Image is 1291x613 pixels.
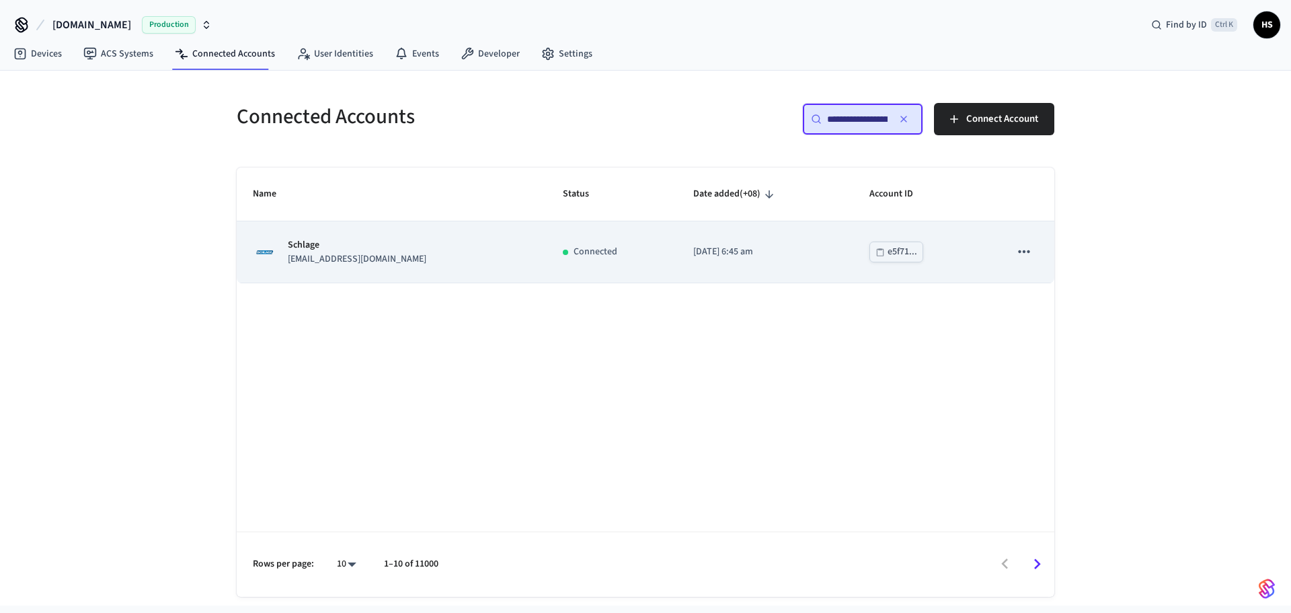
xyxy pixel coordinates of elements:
[253,557,314,571] p: Rows per page:
[693,245,837,259] p: [DATE] 6:45 am
[142,16,196,34] span: Production
[1253,11,1280,38] button: HS
[73,42,164,66] a: ACS Systems
[693,184,778,205] span: Date added(+08)
[288,238,426,252] p: Schlage
[1259,578,1275,600] img: SeamLogoGradient.69752ec5.svg
[384,42,450,66] a: Events
[1255,13,1279,37] span: HS
[869,184,931,205] span: Account ID
[288,252,426,266] p: [EMAIL_ADDRESS][DOMAIN_NAME]
[384,557,438,571] p: 1–10 of 11000
[164,42,286,66] a: Connected Accounts
[286,42,384,66] a: User Identities
[531,42,603,66] a: Settings
[330,554,362,574] div: 10
[253,240,277,264] img: Schlage Logo, Square
[888,244,917,260] div: e5f71...
[966,110,1038,128] span: Connect Account
[1140,13,1248,37] div: Find by IDCtrl K
[869,242,923,262] button: e5f71...
[450,42,531,66] a: Developer
[3,42,73,66] a: Devices
[1021,548,1053,580] button: Go to next page
[1166,18,1207,32] span: Find by ID
[574,245,617,259] p: Connected
[563,184,607,205] span: Status
[237,168,1054,283] table: sticky table
[237,103,637,131] h5: Connected Accounts
[52,17,131,33] span: [DOMAIN_NAME]
[1211,18,1237,32] span: Ctrl K
[253,184,294,205] span: Name
[934,103,1054,135] button: Connect Account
